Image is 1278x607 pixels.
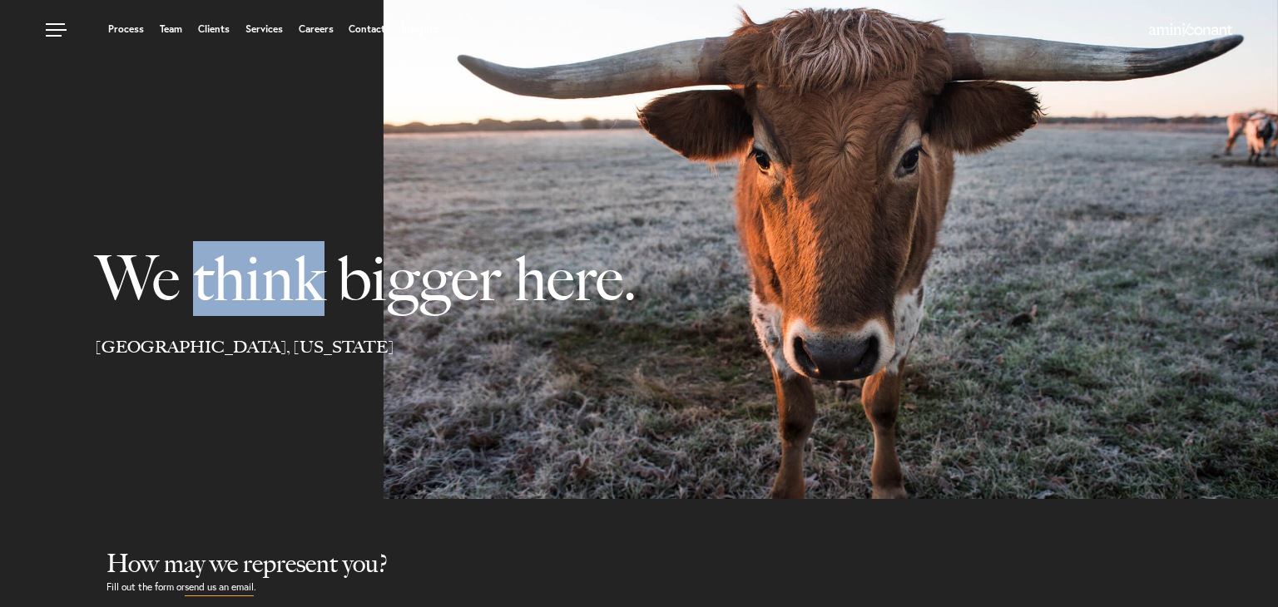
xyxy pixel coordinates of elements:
[160,24,182,34] a: Team
[299,24,334,34] a: Careers
[108,24,144,34] a: Process
[401,24,438,34] a: Insights
[349,24,385,34] a: Contact
[1149,23,1232,37] img: Amini & Conant
[1149,24,1232,37] a: Home
[198,24,230,34] a: Clients
[106,549,1278,579] h2: How may we represent you?
[245,24,283,34] a: Services
[106,579,1278,596] p: Fill out the form or .
[185,579,254,596] a: send us an email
